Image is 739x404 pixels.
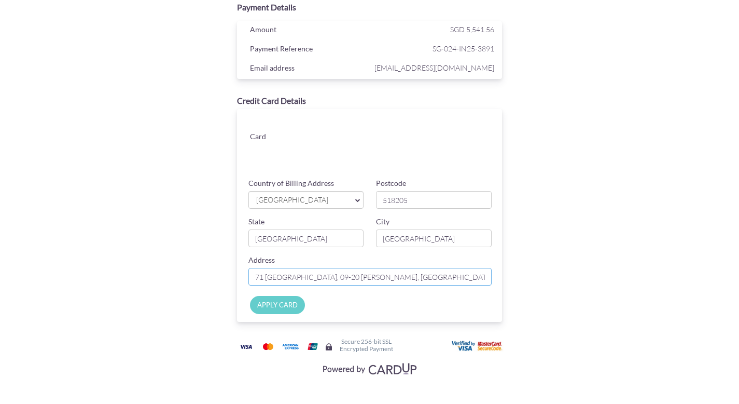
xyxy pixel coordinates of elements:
[372,42,494,55] span: SG-024-IN25-3891
[242,42,372,58] div: Payment Reference
[405,142,493,161] iframe: Secure card security code input frame
[450,25,494,34] span: SGD 5,541.56
[315,119,493,138] iframe: Secure card number input frame
[315,142,403,161] iframe: Secure card expiration date input frame
[280,340,301,353] img: American Express
[248,217,264,227] label: State
[317,359,421,378] img: Visa, Mastercard
[340,338,393,352] h6: Secure 256-bit SSL Encrypted Payment
[242,23,372,38] div: Amount
[376,178,406,188] label: Postcode
[250,296,305,314] input: APPLY CARD
[237,2,503,14] div: Payment Details
[237,95,503,107] div: Credit Card Details
[452,341,504,352] img: User card
[325,343,333,351] img: Secure lock
[242,61,372,77] div: Email address
[372,61,494,74] span: [EMAIL_ADDRESS][DOMAIN_NAME]
[255,195,347,206] span: [GEOGRAPHIC_DATA]
[258,340,278,353] img: Mastercard
[376,217,389,227] label: City
[302,340,323,353] img: Union Pay
[235,340,256,353] img: Visa
[248,255,275,265] label: Address
[242,130,307,145] div: Card
[248,178,334,188] label: Country of Billing Address
[248,191,364,209] a: [GEOGRAPHIC_DATA]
